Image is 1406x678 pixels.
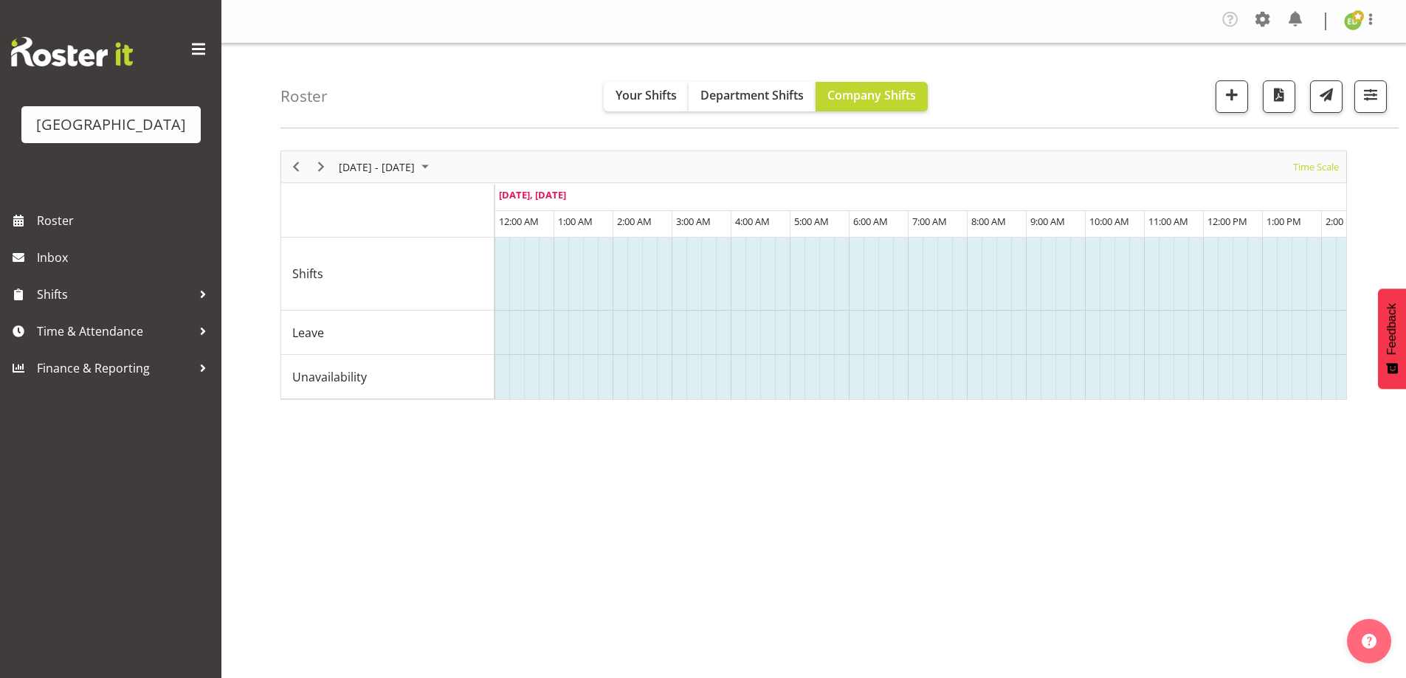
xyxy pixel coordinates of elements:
[1089,215,1129,228] span: 10:00 AM
[604,82,689,111] button: Your Shifts
[309,151,334,182] div: Next
[794,215,829,228] span: 5:00 AM
[1263,80,1295,113] button: Download a PDF of the roster according to the set date range.
[292,265,323,283] span: Shifts
[1207,215,1247,228] span: 12:00 PM
[37,210,214,232] span: Roster
[311,158,331,176] button: Next
[1385,303,1399,355] span: Feedback
[37,246,214,269] span: Inbox
[280,88,328,105] h4: Roster
[700,87,804,103] span: Department Shifts
[36,114,186,136] div: [GEOGRAPHIC_DATA]
[1326,215,1360,228] span: 2:00 PM
[735,215,770,228] span: 4:00 AM
[1344,13,1362,30] img: emma-dowman11789.jpg
[971,215,1006,228] span: 8:00 AM
[37,283,192,305] span: Shifts
[281,355,494,399] td: Unavailability resource
[853,215,888,228] span: 6:00 AM
[816,82,928,111] button: Company Shifts
[617,215,652,228] span: 2:00 AM
[280,151,1347,400] div: Timeline Week of September 4, 2025
[1030,215,1065,228] span: 9:00 AM
[11,37,133,66] img: Rosterit website logo
[1362,634,1376,648] img: help-xxl-2.png
[1267,215,1301,228] span: 1:00 PM
[37,357,192,379] span: Finance & Reporting
[292,324,324,342] span: Leave
[616,87,677,103] span: Your Shifts
[1148,215,1188,228] span: 11:00 AM
[827,87,916,103] span: Company Shifts
[1310,80,1343,113] button: Send a list of all shifts for the selected filtered period to all rostered employees.
[499,188,566,201] span: [DATE], [DATE]
[281,311,494,355] td: Leave resource
[676,215,711,228] span: 3:00 AM
[1378,288,1406,389] button: Feedback - Show survey
[337,158,435,176] button: September 01 - 07, 2025
[1216,80,1248,113] button: Add a new shift
[292,368,367,386] span: Unavailability
[1291,158,1342,176] button: Time Scale
[1292,158,1340,176] span: Time Scale
[37,320,192,342] span: Time & Attendance
[689,82,816,111] button: Department Shifts
[337,158,416,176] span: [DATE] - [DATE]
[281,238,494,311] td: Shifts resource
[912,215,947,228] span: 7:00 AM
[1354,80,1387,113] button: Filter Shifts
[499,215,539,228] span: 12:00 AM
[286,158,306,176] button: Previous
[558,215,593,228] span: 1:00 AM
[283,151,309,182] div: Previous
